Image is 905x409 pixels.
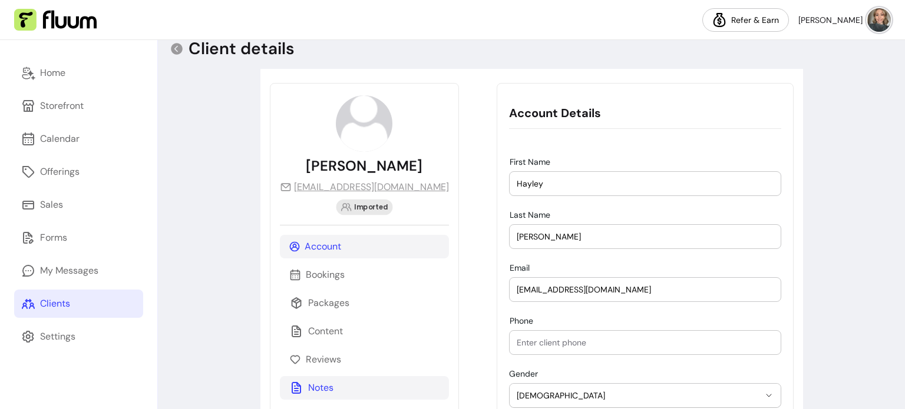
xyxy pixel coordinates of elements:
div: Settings [40,330,75,344]
a: My Messages [14,257,143,285]
span: First Name [510,157,550,167]
div: Forms [40,231,67,245]
p: Active 4h ago [57,15,110,26]
input: Phone [517,337,774,348]
button: Gif picker [56,310,65,319]
button: avatar[PERSON_NAME] [798,8,891,32]
a: Sales [14,191,143,219]
div: Home [40,66,65,80]
div: If you have any question about what you can do with Fluum, I'm here to help! [19,92,184,127]
span: Phone [510,315,533,326]
div: Calendar [40,132,80,146]
p: Client details [189,38,295,59]
h1: [PERSON_NAME] [57,6,134,15]
p: Bookings [306,268,345,282]
a: Offerings [14,158,143,186]
p: [PERSON_NAME] [306,157,422,175]
div: Roberta says… [9,68,226,165]
div: Clients [40,297,70,311]
div: Hey there 😇If you have any question about what you can do with Fluum, I'm here to help![PERSON_NA... [9,68,193,139]
button: Upload attachment [18,310,28,319]
div: My Messages [40,264,98,278]
p: Content [308,324,343,338]
img: Profile image for Roberta [34,6,52,25]
a: Clients [14,290,143,318]
p: Packages [308,296,349,310]
button: Emoji picker [37,310,47,319]
p: Account [305,240,341,254]
p: Account Details [509,105,781,121]
div: Imported [336,199,392,215]
div: Offerings [40,165,80,179]
a: Refer & Earn [702,8,789,32]
a: [EMAIL_ADDRESS][DOMAIN_NAME] [280,180,449,194]
button: Home [184,5,207,27]
a: Home [14,59,143,87]
button: [DEMOGRAPHIC_DATA] [510,384,781,407]
img: avatar [336,95,392,152]
a: Calendar [14,125,143,153]
span: Last Name [510,210,550,220]
p: Reviews [306,353,341,367]
button: go back [8,5,30,27]
div: Storefront [40,99,84,113]
a: Forms [14,224,143,252]
p: Notes [308,381,333,395]
textarea: Message… [10,285,226,305]
a: Storefront [14,92,143,120]
img: avatar [867,8,891,32]
input: Email [517,284,774,295]
a: Settings [14,322,143,351]
div: Close [207,5,228,26]
span: Email [510,262,530,273]
span: [DEMOGRAPHIC_DATA] [517,390,759,401]
div: [PERSON_NAME] • [DATE] [19,142,111,149]
div: Sales [40,198,63,212]
button: Send a message… [202,305,221,324]
span: [PERSON_NAME] [798,14,863,26]
img: Fluum Logo [14,9,97,31]
input: Last Name [517,231,774,242]
label: Gender [509,368,543,380]
div: Hey there 😇 [19,75,184,87]
input: First Name [517,178,774,189]
button: Start recording [75,310,84,319]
